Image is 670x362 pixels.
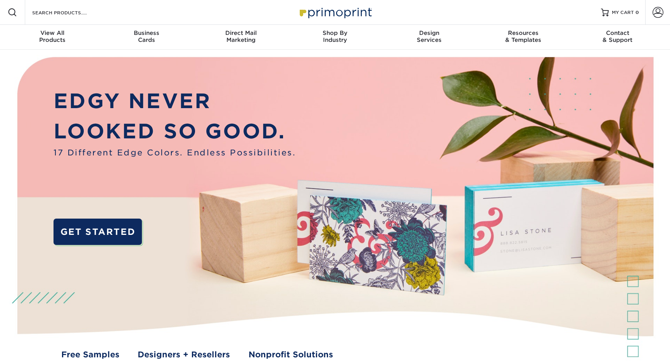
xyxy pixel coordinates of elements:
a: Resources& Templates [476,25,570,50]
a: Direct MailMarketing [194,25,288,50]
a: DesignServices [382,25,476,50]
span: 17 Different Edge Colors. Endless Possibilities. [54,147,296,159]
a: BusinessCards [100,25,194,50]
span: Business [100,29,194,36]
input: SEARCH PRODUCTS..... [31,8,107,17]
span: Resources [476,29,570,36]
span: MY CART [612,9,634,16]
span: Direct Mail [194,29,288,36]
div: & Support [570,29,665,43]
img: Primoprint [296,4,374,21]
div: Industry [288,29,382,43]
span: Design [382,29,476,36]
a: Free Samples [61,348,119,360]
div: & Templates [476,29,570,43]
div: Marketing [194,29,288,43]
span: View All [5,29,100,36]
a: Nonprofit Solutions [249,348,333,360]
a: GET STARTED [54,219,142,245]
span: 0 [635,10,639,15]
div: Cards [100,29,194,43]
p: LOOKED SO GOOD. [54,116,296,147]
a: Designers + Resellers [138,348,230,360]
p: EDGY NEVER [54,86,296,116]
a: Contact& Support [570,25,665,50]
a: View AllProducts [5,25,100,50]
span: Shop By [288,29,382,36]
a: Shop ByIndustry [288,25,382,50]
div: Products [5,29,100,43]
span: Contact [570,29,665,36]
div: Services [382,29,476,43]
